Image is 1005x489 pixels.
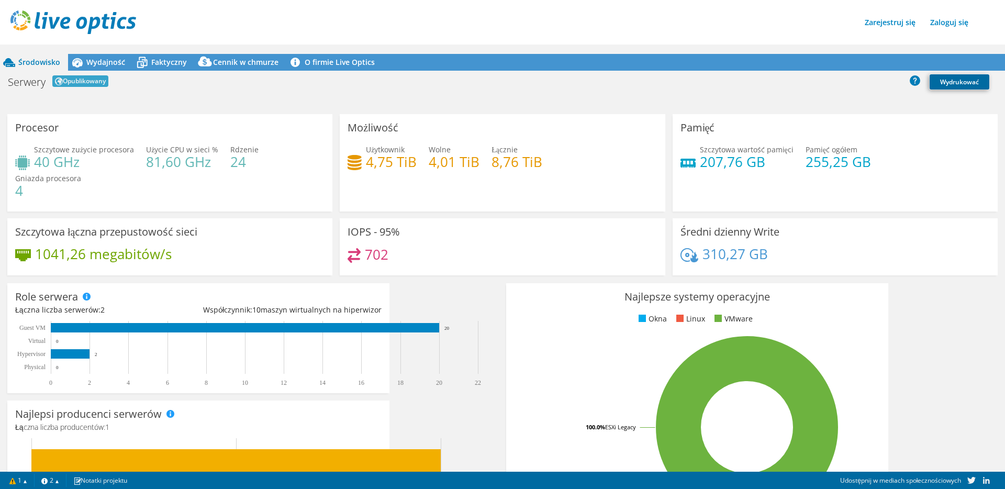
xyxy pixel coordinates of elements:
font: Zarejestruj się [865,17,915,27]
text: 12 [281,379,287,386]
font: Najlepsze systemy operacyjne [624,290,770,304]
text: Hypervisor [17,350,46,358]
text: 0 [56,339,59,344]
font: IOPS - 95% [348,225,400,239]
font: Użytkownik [366,145,405,154]
a: O firmie Live Optics [286,54,383,71]
font: Środowisko [18,57,60,67]
a: 2 [34,474,66,487]
text: Virtual [28,337,46,344]
tspan: 100.0% [586,423,605,431]
font: Wydajność [86,57,125,67]
font: Pamięć [680,120,715,135]
font: Wydrukować [940,77,979,86]
text: 18 [397,379,404,386]
font: Najlepsi producenci serwerów [15,407,162,421]
font: 2 [100,305,105,315]
font: 207,76 GB [700,152,765,171]
font: Wolne [429,145,451,154]
font: Notatki projektu [81,476,127,485]
a: Zaloguj się [925,15,974,30]
a: 1 [2,474,35,487]
font: maszyn wirtualnych na hiperwizor [261,305,382,315]
text: 0 [56,365,59,370]
text: 14 [319,379,326,386]
text: 8 [205,379,208,386]
font: 8,76 TiB [492,152,542,171]
font: 1 [105,422,109,432]
font: Szczytowe zużycie procesora [34,145,134,154]
text: 6 [166,379,169,386]
text: 2 [95,352,97,357]
font: Role serwera [15,290,78,304]
font: Udostępnij w mediach społecznościowych [840,475,961,484]
text: 2 [88,379,91,386]
font: Opublikowany [63,76,106,85]
font: 2 [50,476,53,485]
font: Zaloguj się [930,17,968,27]
font: 4 [15,181,23,200]
font: 310,27 GB [702,244,768,263]
font: Procesor [15,120,59,135]
font: 24 [230,152,246,171]
font: 4,75 TiB [366,152,417,171]
text: Physical [24,363,46,371]
font: Szczytowa łączna przepustowość sieci [15,225,197,239]
font: O firmie Live Optics [305,57,375,67]
a: Zarejestruj się [859,15,921,30]
font: Współczynnik: [203,305,252,315]
font: Serwery [8,75,46,89]
text: 20 [436,379,442,386]
font: Szczytowa wartość pamięci [700,145,794,154]
font: 255,25 GB [806,152,871,171]
font: Linux [686,314,705,324]
a: Wydrukować [930,74,989,90]
img: live_optics_svg.svg [10,10,136,34]
a: Notatki projektu [66,474,135,487]
font: Faktyczny [151,57,187,67]
font: Pamięć ogółem [806,145,857,154]
text: 22 [475,379,481,386]
text: 0 [49,379,52,386]
font: Możliwość [348,120,398,135]
tspan: ESXi Legacy [605,423,636,431]
font: Rdzenie [230,145,259,154]
text: Guest VM [19,324,46,331]
text: 16 [358,379,364,386]
font: Łączna liczba producentów: [15,422,105,432]
font: 1041,26 megabitów/s [35,244,172,263]
font: 40 GHz [34,152,80,171]
font: Okna [649,314,667,324]
text: 4 [127,379,130,386]
font: Użycie CPU w sieci % [146,145,218,154]
text: 10 [242,379,248,386]
font: Średni dzienny Write [680,225,779,239]
font: Cennik w chmurze [213,57,278,67]
font: 702 [365,245,388,264]
font: 1 [18,476,21,485]
font: VMware [724,314,753,324]
font: 4,01 TiB [429,152,479,171]
font: 81,60 GHz [146,152,211,171]
text: 20 [444,326,450,331]
font: Łączna liczba serwerów: [15,305,100,315]
font: Gniazda procesora [15,173,81,183]
font: 10 [252,305,261,315]
font: Łącznie [492,145,518,154]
